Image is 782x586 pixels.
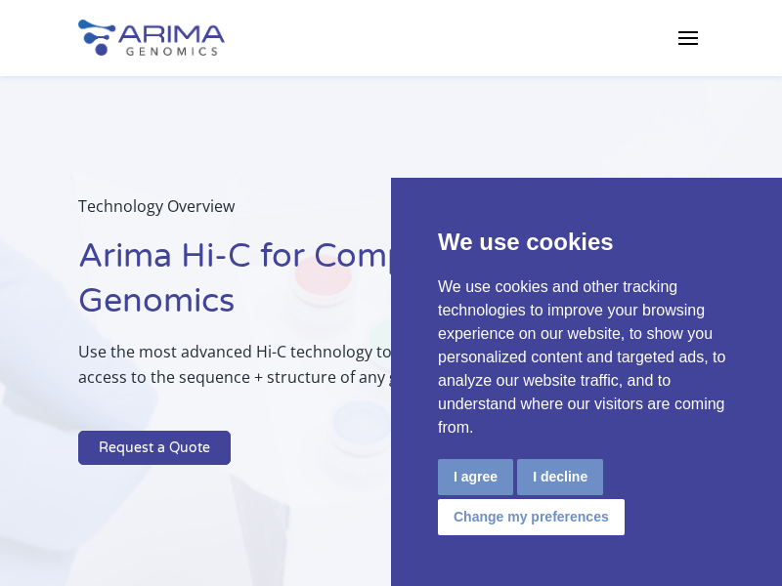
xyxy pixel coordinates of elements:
button: Change my preferences [438,499,625,535]
p: We use cookies [438,225,735,260]
p: We use cookies and other tracking technologies to improve your browsing experience on our website... [438,275,735,439]
button: I agree [438,459,513,495]
p: Technology Overview [78,193,704,234]
button: I decline [517,459,603,495]
h1: Arima Hi-C for Comprehensive 3D Genomics [78,234,704,339]
img: Arima-Genomics-logo [78,20,225,56]
p: Use the most advanced Hi-C technology to power your discoveries with unparalleled access to the s... [78,339,704,405]
a: Request a Quote [78,431,231,466]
